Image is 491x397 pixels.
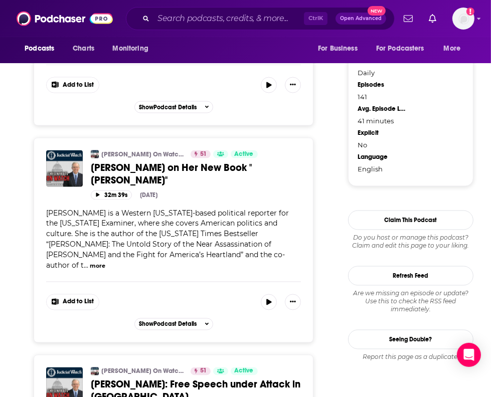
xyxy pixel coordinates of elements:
div: English [358,165,407,173]
button: Show More Button [47,78,99,93]
button: 32m 39s [91,190,132,200]
a: Active [231,150,258,158]
a: Charts [66,39,100,58]
div: 141 [358,93,407,101]
img: Podchaser - Follow, Share and Rate Podcasts [17,9,113,28]
button: Claim This Podcast [348,211,473,230]
span: ... [84,261,88,270]
input: Search podcasts, credits, & more... [153,11,304,27]
button: open menu [370,39,439,58]
span: Charts [73,42,94,56]
span: Ctrl K [304,12,328,25]
span: Show Podcast Details [139,104,197,111]
span: For Business [318,42,358,56]
div: Explicit [358,129,407,137]
span: Active [235,366,254,376]
a: Seeing Double? [348,330,473,349]
button: open menu [311,39,370,58]
div: Report this page as a duplicate. [348,353,473,361]
button: open menu [437,39,473,58]
button: open menu [105,39,161,58]
img: Chris Farrell's On Watch Podcast [91,150,99,158]
div: Claim and edit this page to your liking. [348,234,473,250]
span: New [368,6,386,16]
button: ShowPodcast Details [134,101,214,113]
span: [PERSON_NAME] on Her New Book "[PERSON_NAME]" [91,161,252,186]
a: Show notifications dropdown [400,10,417,27]
button: more [90,262,105,271]
button: Show More Button [47,295,99,310]
a: [PERSON_NAME] On Watch Podcast [101,150,184,158]
span: For Podcasters [376,42,424,56]
span: 51 [200,149,207,159]
img: User Profile [452,8,474,30]
img: Salena Zito on Her New Book "Butler" [46,150,83,187]
div: No [358,141,407,149]
span: Logged in as smeizlik [452,8,474,30]
div: Open Intercom Messenger [457,343,481,367]
div: Language [358,153,407,161]
button: Show profile menu [452,8,474,30]
span: Add to List [63,81,94,89]
a: Show notifications dropdown [425,10,440,27]
a: [PERSON_NAME] on Her New Book "[PERSON_NAME]" [91,161,301,186]
span: Add to List [63,298,94,306]
a: 51 [191,150,211,158]
button: Show More Button [285,294,301,310]
div: Search podcasts, credits, & more... [126,7,395,30]
svg: Add a profile image [466,8,474,16]
a: Active [231,367,258,375]
span: Do you host or manage this podcast? [348,234,473,242]
span: Monitoring [112,42,148,56]
div: Episodes [358,81,407,89]
div: Are we missing an episode or update? Use this to check the RSS feed immediately. [348,290,473,314]
span: More [444,42,461,56]
div: Avg. Episode Length [358,105,407,113]
span: Open Advanced [340,16,382,21]
span: Podcasts [25,42,54,56]
button: Open AdvancedNew [336,13,386,25]
span: Active [235,149,254,159]
button: Show More Button [285,77,301,93]
button: ShowPodcast Details [134,318,214,330]
span: [PERSON_NAME] is a Western [US_STATE]-based political reporter for the [US_STATE] Examiner, where... [46,209,289,270]
a: [PERSON_NAME] On Watch Podcast [101,367,184,375]
img: Chris Farrell's On Watch Podcast [91,367,99,375]
div: 41 minutes [358,117,407,125]
a: 51 [191,367,211,375]
button: open menu [18,39,67,58]
div: Daily [358,69,407,77]
span: Show Podcast Details [139,321,197,328]
div: [DATE] [140,191,157,198]
span: 51 [200,366,207,376]
button: Refresh Feed [348,266,473,286]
